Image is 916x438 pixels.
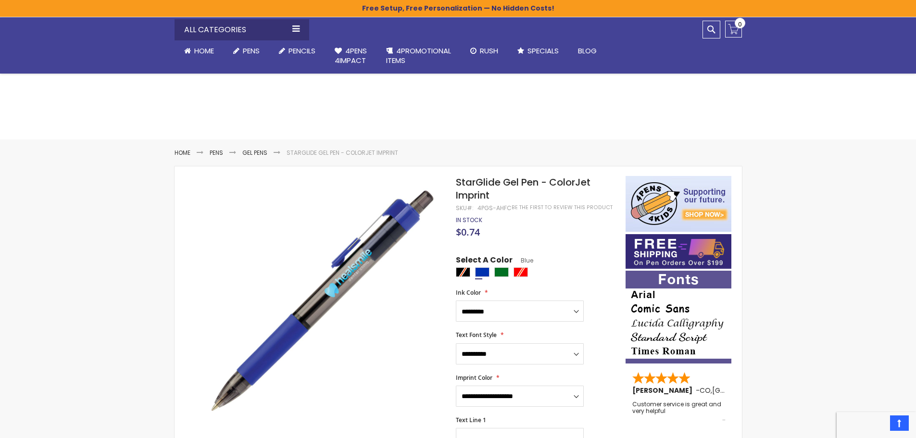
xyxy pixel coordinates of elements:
span: Blog [578,46,597,56]
span: Pencils [289,46,315,56]
span: [GEOGRAPHIC_DATA] [712,386,783,395]
span: Specials [527,46,559,56]
span: Imprint Color [456,374,492,382]
span: [PERSON_NAME] [632,386,696,395]
div: Blue [475,267,489,277]
span: Ink Color [456,288,481,297]
img: blue-4pgs-ahfc-starglide-gel-pen-colorjet_1.jpg [193,175,443,425]
span: CO [700,386,711,395]
span: Home [194,46,214,56]
div: Green [494,267,509,277]
a: Gel Pens [242,149,267,157]
span: 4PROMOTIONAL ITEMS [386,46,451,65]
strong: SKU [456,204,474,212]
span: 0 [738,20,742,29]
img: 4pens 4 kids [626,176,731,232]
a: Specials [508,40,568,62]
span: In stock [456,216,482,224]
div: Customer service is great and very helpful [632,401,726,422]
a: Home [175,149,190,157]
a: Blog [568,40,606,62]
div: All Categories [175,19,309,40]
a: Be the first to review this product [512,204,613,211]
span: Text Line 1 [456,416,486,424]
div: Availability [456,216,482,224]
span: $0.74 [456,225,480,238]
a: Rush [461,40,508,62]
span: 4Pens 4impact [335,46,367,65]
a: 4Pens4impact [325,40,376,72]
span: Select A Color [456,255,513,268]
a: Pens [224,40,269,62]
img: Free shipping on orders over $199 [626,234,731,269]
span: Text Font Style [456,331,497,339]
a: Home [175,40,224,62]
li: StarGlide Gel Pen - ColorJet Imprint [287,149,398,157]
span: StarGlide Gel Pen - ColorJet Imprint [456,175,590,202]
a: 4PROMOTIONALITEMS [376,40,461,72]
span: Pens [243,46,260,56]
a: Pencils [269,40,325,62]
span: Rush [480,46,498,56]
img: font-personalization-examples [626,271,731,363]
a: 0 [725,21,742,38]
a: Pens [210,149,223,157]
span: Blue [513,256,533,264]
div: 4PGS-AHFC [477,204,512,212]
iframe: Google Customer Reviews [837,412,916,438]
span: - , [696,386,783,395]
